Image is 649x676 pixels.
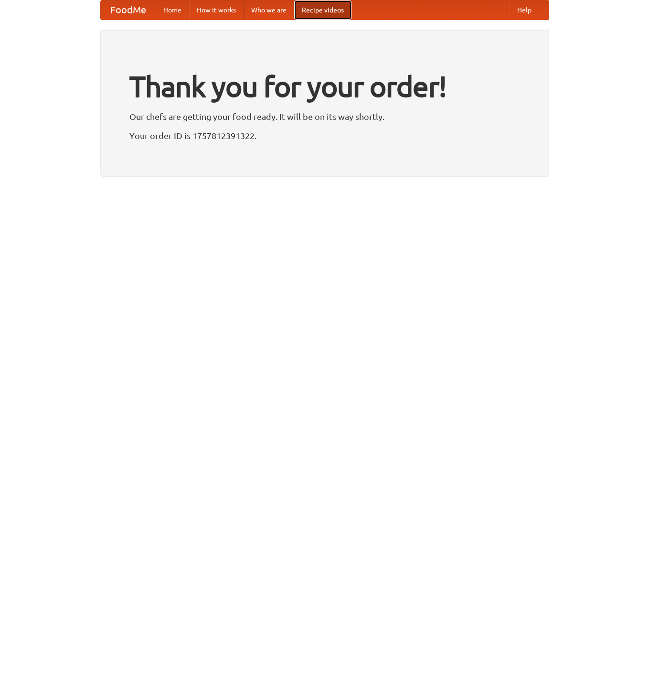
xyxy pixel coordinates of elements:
[244,0,294,20] a: Who we are
[101,0,156,20] a: FoodMe
[189,0,244,20] a: How it works
[294,0,351,20] a: Recipe videos
[510,0,539,20] a: Help
[129,109,520,124] p: Our chefs are getting your food ready. It will be on its way shortly.
[129,64,520,109] h1: Thank you for your order!
[156,0,189,20] a: Home
[129,129,520,143] p: Your order ID is 1757812391322.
